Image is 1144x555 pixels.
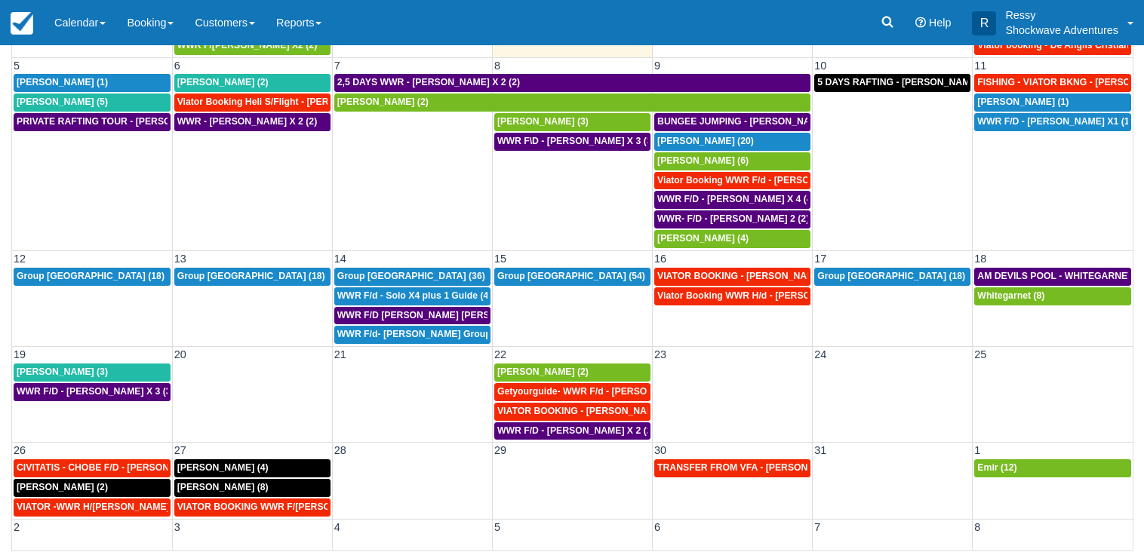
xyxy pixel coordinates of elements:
a: [PERSON_NAME] (2) [174,74,331,92]
span: 11 [973,60,988,72]
span: 25 [973,348,988,360]
span: 13 [173,253,188,265]
a: VIATOR BOOKING - [PERSON_NAME] X2 (2) [494,403,650,421]
span: 28 [333,444,348,456]
span: Viator Booking Heli S/Flight - [PERSON_NAME] X 1 (1) [177,97,415,107]
a: WWR F/[PERSON_NAME] X2 (2) [174,37,331,55]
span: 9 [653,60,662,72]
span: WWR F/d- [PERSON_NAME] Group X 30 (30) [337,329,532,339]
img: checkfront-main-nav-mini-logo.png [11,12,33,35]
span: Group [GEOGRAPHIC_DATA] (18) [17,271,165,281]
a: [PERSON_NAME] (1) [974,94,1131,112]
a: WWR F/D - [PERSON_NAME] X 4 (4) [654,191,810,209]
a: 5 DAYS RAFTING - [PERSON_NAME] X 2 (4) [814,74,970,92]
span: VIATOR BOOKING - [PERSON_NAME] X 4 (4) [657,271,854,281]
span: 26 [12,444,27,456]
a: WWR F/D - [PERSON_NAME] X1 (1) [974,113,1131,131]
a: Viator Booking WWR H/d - [PERSON_NAME] X 4 (4) [654,287,810,305]
p: Shockwave Adventures [1005,23,1118,38]
span: [PERSON_NAME] (20) [657,136,754,146]
span: WWR F/D - [PERSON_NAME] X 2 (2) [497,425,655,436]
span: CIVITATIS - CHOBE F/D - [PERSON_NAME] X 1 (1) [17,462,235,473]
span: TRANSFER FROM VFA - [PERSON_NAME] X 7 adults + 2 adults (9) [657,462,949,473]
span: Group [GEOGRAPHIC_DATA] (36) [337,271,485,281]
span: Emir (12) [977,462,1016,473]
span: Whitegarnet (8) [977,290,1044,301]
span: Help [929,17,952,29]
a: WWR F/D - [PERSON_NAME] X 2 (2) [494,422,650,440]
a: Group [GEOGRAPHIC_DATA] (36) [334,268,491,286]
i: Help [915,17,926,28]
span: 23 [653,348,668,360]
a: WWR F/D - [PERSON_NAME] X 3 (3) [14,383,171,401]
span: [PERSON_NAME] (3) [17,366,108,377]
a: [PERSON_NAME] (2) [494,363,650,382]
span: 30 [653,444,668,456]
span: 8 [973,521,982,533]
a: Whitegarnet (8) [974,287,1131,305]
span: 5 [493,521,502,533]
span: 12 [12,253,27,265]
span: 19 [12,348,27,360]
a: [PERSON_NAME] (2) [334,94,810,112]
a: Getyourguide- WWR F/d - [PERSON_NAME] 2 (2) [494,383,650,401]
a: Group [GEOGRAPHIC_DATA] (54) [494,268,650,286]
span: 5 DAYS RAFTING - [PERSON_NAME] X 2 (4) [817,77,1009,87]
a: [PERSON_NAME] (3) [494,113,650,131]
a: [PERSON_NAME] (4) [654,230,810,248]
span: WWR - [PERSON_NAME] X 2 (2) [177,116,318,127]
span: VIATOR -WWR H/[PERSON_NAME] 2 (2) [17,501,191,512]
span: 27 [173,444,188,456]
a: [PERSON_NAME] (1) [14,74,171,92]
span: VIATOR BOOKING WWR F/[PERSON_NAME] X1 (1) [177,501,401,512]
span: WWR F/D [PERSON_NAME] [PERSON_NAME] GROVVE X2 (1) [337,310,609,320]
a: [PERSON_NAME] (3) [14,363,171,382]
span: 2,5 DAYS WWR - [PERSON_NAME] X 2 (2) [337,77,520,87]
span: 15 [493,253,508,265]
a: VIATOR -WWR H/[PERSON_NAME] 2 (2) [14,498,171,517]
span: Group [GEOGRAPHIC_DATA] (54) [497,271,645,281]
span: Viator Booking WWR F/d - [PERSON_NAME] [PERSON_NAME] X2 (2) [657,175,959,186]
a: Group [GEOGRAPHIC_DATA] (18) [814,268,970,286]
a: [PERSON_NAME] (5) [14,94,171,112]
a: WWR F\D - [PERSON_NAME] X 3 (3) [494,133,650,151]
a: [PERSON_NAME] (6) [654,152,810,170]
span: 24 [813,348,828,360]
span: WWR- F/D - [PERSON_NAME] 2 (2) [657,213,809,224]
span: [PERSON_NAME] (1) [977,97,1069,107]
span: 20 [173,348,188,360]
p: Ressy [1005,8,1118,23]
span: [PERSON_NAME] (3) [497,116,589,127]
a: [PERSON_NAME] (20) [654,133,810,151]
span: [PERSON_NAME] (4) [657,233,749,244]
a: 2,5 DAYS WWR - [PERSON_NAME] X 2 (2) [334,74,810,92]
span: 17 [813,253,828,265]
span: WWR F/D - [PERSON_NAME] X 4 (4) [657,194,815,204]
a: TRANSFER FROM VFA - [PERSON_NAME] X 7 adults + 2 adults (9) [654,459,810,477]
a: VIATOR BOOKING - [PERSON_NAME] X 4 (4) [654,268,810,286]
span: BUNGEE JUMPING - [PERSON_NAME] 2 (2) [657,116,849,127]
a: AM DEVILS POOL - WHITEGARNET X4 (4) [974,268,1131,286]
span: 21 [333,348,348,360]
span: [PERSON_NAME] (2) [337,97,429,107]
span: 16 [653,253,668,265]
a: WWR F/D [PERSON_NAME] [PERSON_NAME] GROVVE X2 (1) [334,307,491,325]
a: CIVITATIS - CHOBE F/D - [PERSON_NAME] X 1 (1) [14,459,171,477]
div: R [972,11,996,35]
span: [PERSON_NAME] (1) [17,77,108,87]
span: 2 [12,521,21,533]
a: Viator Booking WWR F/d - [PERSON_NAME] [PERSON_NAME] X2 (2) [654,172,810,190]
a: [PERSON_NAME] (2) [14,479,171,497]
a: WWR F/d - Solo X4 plus 1 Guide (4) [334,287,491,305]
span: WWR F/D - [PERSON_NAME] X 3 (3) [17,386,174,397]
span: Group [GEOGRAPHIC_DATA] (18) [817,271,965,281]
span: 8 [493,60,502,72]
a: BUNGEE JUMPING - [PERSON_NAME] 2 (2) [654,113,810,131]
a: PRIVATE RAFTING TOUR - [PERSON_NAME] X 5 (5) [14,113,171,131]
span: Getyourguide- WWR F/d - [PERSON_NAME] 2 (2) [497,386,711,397]
span: [PERSON_NAME] (2) [17,482,108,492]
span: WWR F/d - Solo X4 plus 1 Guide (4) [337,290,492,301]
span: 3 [173,521,182,533]
span: [PERSON_NAME] (5) [17,97,108,107]
a: [PERSON_NAME] (8) [174,479,331,497]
